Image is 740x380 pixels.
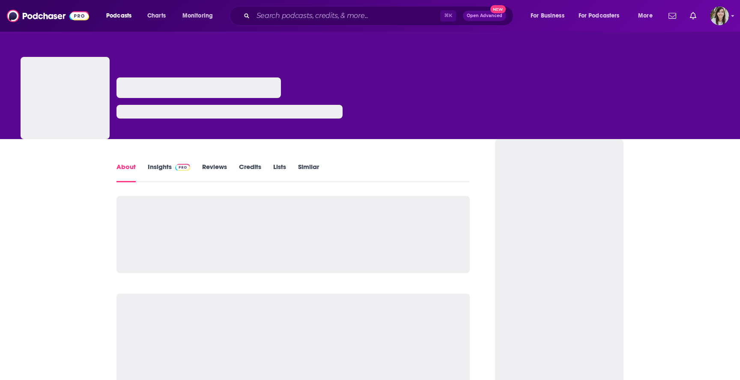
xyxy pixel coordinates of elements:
[710,6,729,25] img: User Profile
[579,10,620,22] span: For Podcasters
[531,10,564,22] span: For Business
[273,163,286,182] a: Lists
[106,10,131,22] span: Podcasts
[490,5,506,13] span: New
[638,10,653,22] span: More
[147,10,166,22] span: Charts
[710,6,729,25] span: Logged in as devinandrade
[298,163,319,182] a: Similar
[686,9,700,23] a: Show notifications dropdown
[467,14,502,18] span: Open Advanced
[100,9,143,23] button: open menu
[710,6,729,25] button: Show profile menu
[632,9,663,23] button: open menu
[525,9,575,23] button: open menu
[573,9,632,23] button: open menu
[116,163,136,182] a: About
[7,8,89,24] img: Podchaser - Follow, Share and Rate Podcasts
[440,10,456,21] span: ⌘ K
[239,163,261,182] a: Credits
[148,163,190,182] a: InsightsPodchaser Pro
[175,164,190,171] img: Podchaser Pro
[182,10,213,22] span: Monitoring
[202,163,227,182] a: Reviews
[142,9,171,23] a: Charts
[665,9,680,23] a: Show notifications dropdown
[238,6,522,26] div: Search podcasts, credits, & more...
[253,9,440,23] input: Search podcasts, credits, & more...
[176,9,224,23] button: open menu
[463,11,506,21] button: Open AdvancedNew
